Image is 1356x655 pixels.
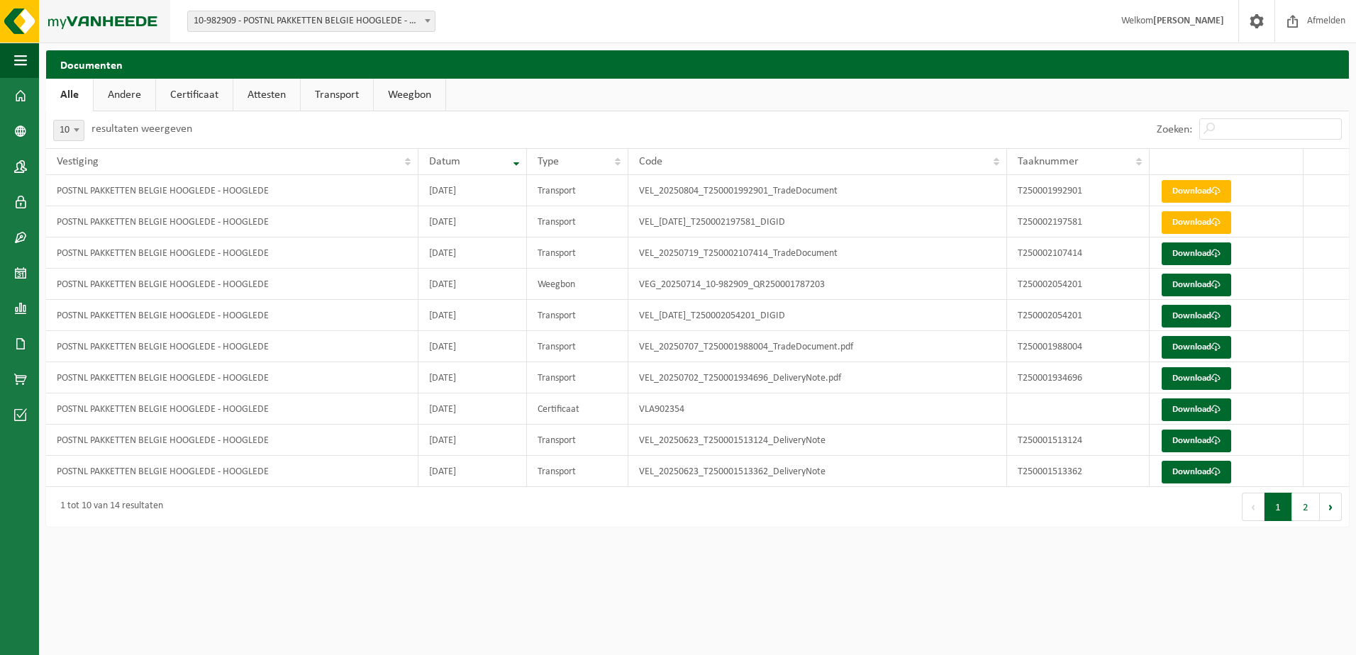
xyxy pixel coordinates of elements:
td: POSTNL PAKKETTEN BELGIE HOOGLEDE - HOOGLEDE [46,425,418,456]
a: Download [1162,211,1231,234]
td: Transport [527,300,628,331]
td: T250001988004 [1007,331,1150,362]
td: Transport [527,362,628,393]
a: Download [1162,367,1231,390]
span: 10-982909 - POSTNL PAKKETTEN BELGIE HOOGLEDE - HOOGLEDE [188,11,435,31]
td: POSTNL PAKKETTEN BELGIE HOOGLEDE - HOOGLEDE [46,393,418,425]
td: Transport [527,175,628,206]
button: Previous [1242,493,1265,521]
a: Andere [94,79,155,111]
td: [DATE] [418,237,528,269]
td: [DATE] [418,269,528,300]
td: [DATE] [418,456,528,487]
a: Attesten [233,79,300,111]
span: 10 [54,121,84,140]
td: VEL_[DATE]_T250002197581_DIGID [628,206,1007,237]
a: Download [1162,274,1231,296]
td: POSTNL PAKKETTEN BELGIE HOOGLEDE - HOOGLEDE [46,362,418,393]
a: Download [1162,242,1231,265]
td: Transport [527,425,628,456]
td: VLA902354 [628,393,1007,425]
td: VEL_20250702_T250001934696_DeliveryNote.pdf [628,362,1007,393]
span: 10-982909 - POSTNL PAKKETTEN BELGIE HOOGLEDE - HOOGLEDE [187,11,435,32]
a: Download [1162,336,1231,359]
label: resultaten weergeven [91,123,192,135]
td: [DATE] [418,362,528,393]
td: Transport [527,456,628,487]
td: [DATE] [418,393,528,425]
td: Transport [527,237,628,269]
td: T250002054201 [1007,300,1150,331]
td: Weegbon [527,269,628,300]
label: Zoeken: [1157,124,1192,135]
a: Alle [46,79,93,111]
a: Download [1162,430,1231,452]
td: T250001934696 [1007,362,1150,393]
span: Vestiging [57,156,99,167]
td: POSTNL PAKKETTEN BELGIE HOOGLEDE - HOOGLEDE [46,206,418,237]
td: T250002054201 [1007,269,1150,300]
button: 1 [1265,493,1292,521]
span: 10 [53,120,84,141]
a: Transport [301,79,373,111]
td: POSTNL PAKKETTEN BELGIE HOOGLEDE - HOOGLEDE [46,269,418,300]
td: VEG_20250714_10-982909_QR250001787203 [628,269,1007,300]
td: [DATE] [418,331,528,362]
td: POSTNL PAKKETTEN BELGIE HOOGLEDE - HOOGLEDE [46,237,418,269]
td: [DATE] [418,175,528,206]
td: [DATE] [418,300,528,331]
h2: Documenten [46,50,1349,78]
td: T250002107414 [1007,237,1150,269]
td: VEL_[DATE]_T250002054201_DIGID [628,300,1007,331]
a: Certificaat [156,79,233,111]
td: VEL_20250707_T250001988004_TradeDocument.pdf [628,331,1007,362]
td: [DATE] [418,206,528,237]
td: POSTNL PAKKETTEN BELGIE HOOGLEDE - HOOGLEDE [46,331,418,362]
a: Download [1162,461,1231,483]
button: 2 [1292,493,1320,521]
span: Code [639,156,662,167]
a: Download [1162,305,1231,327]
td: T250001992901 [1007,175,1150,206]
td: Certificaat [527,393,628,425]
td: Transport [527,331,628,362]
td: T250002197581 [1007,206,1150,237]
td: POSTNL PAKKETTEN BELGIE HOOGLEDE - HOOGLEDE [46,175,418,206]
td: T250001513362 [1007,456,1150,487]
td: POSTNL PAKKETTEN BELGIE HOOGLEDE - HOOGLEDE [46,300,418,331]
td: Transport [527,206,628,237]
td: T250001513124 [1007,425,1150,456]
td: VEL_20250623_T250001513362_DeliveryNote [628,456,1007,487]
span: Datum [429,156,460,167]
div: 1 tot 10 van 14 resultaten [53,494,163,520]
span: Type [538,156,559,167]
button: Next [1320,493,1342,521]
td: [DATE] [418,425,528,456]
td: VEL_20250719_T250002107414_TradeDocument [628,237,1007,269]
a: Download [1162,180,1231,203]
strong: [PERSON_NAME] [1153,16,1224,26]
a: Download [1162,398,1231,421]
td: VEL_20250804_T250001992901_TradeDocument [628,175,1007,206]
span: Taaknummer [1018,156,1079,167]
td: POSTNL PAKKETTEN BELGIE HOOGLEDE - HOOGLEDE [46,456,418,487]
a: Weegbon [374,79,445,111]
td: VEL_20250623_T250001513124_DeliveryNote [628,425,1007,456]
